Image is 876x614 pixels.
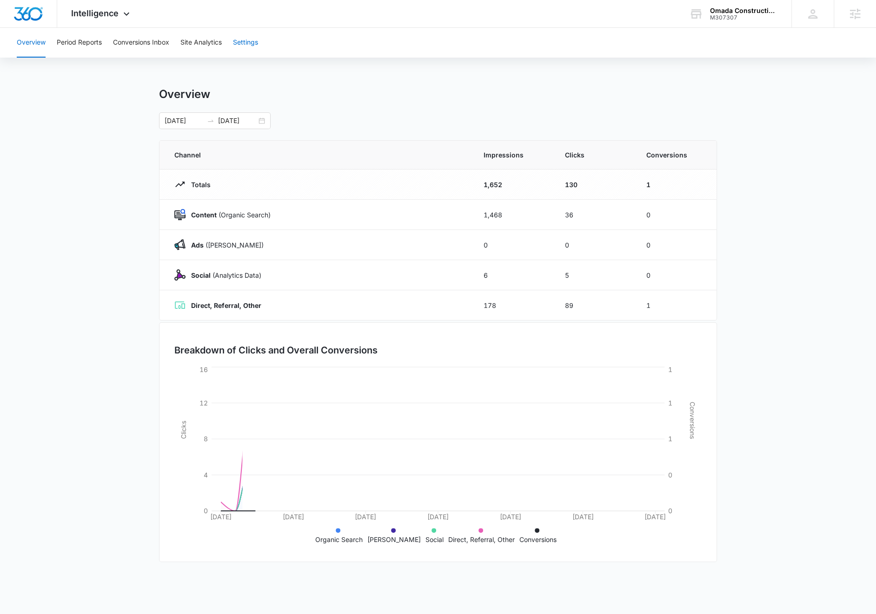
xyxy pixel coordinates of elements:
div: account name [710,7,778,14]
img: Content [174,209,186,220]
td: 1 [635,290,717,320]
tspan: 1 [668,399,672,407]
button: Period Reports [57,28,102,58]
p: Totals [186,180,211,189]
span: Intelligence [71,8,119,18]
td: 1,468 [472,200,554,230]
span: Conversions [646,150,702,160]
tspan: [DATE] [572,513,593,521]
p: Social [425,535,444,544]
input: Start date [165,116,203,126]
tspan: Conversions [689,402,697,439]
div: account id [710,14,778,21]
tspan: 16 [199,366,208,373]
tspan: [DATE] [210,513,232,521]
tspan: 0 [668,507,672,515]
button: Conversions Inbox [113,28,169,58]
img: Ads [174,239,186,250]
h3: Breakdown of Clicks and Overall Conversions [174,343,378,357]
td: 0 [472,230,554,260]
td: 0 [554,230,635,260]
tspan: 0 [668,470,672,478]
span: Impressions [484,150,543,160]
td: 5 [554,260,635,290]
button: Overview [17,28,46,58]
tspan: 0 [204,507,208,515]
p: [PERSON_NAME] [367,535,421,544]
strong: Content [191,211,217,219]
strong: Social [191,271,211,279]
input: End date [218,116,257,126]
tspan: [DATE] [355,513,376,521]
tspan: [DATE] [500,513,521,521]
tspan: Clicks [179,421,187,439]
tspan: 1 [668,435,672,443]
p: Conversions [519,535,557,544]
td: 6 [472,260,554,290]
td: 178 [472,290,554,320]
td: 130 [554,170,635,200]
tspan: [DATE] [644,513,666,521]
td: 0 [635,260,717,290]
td: 1 [635,170,717,200]
p: Organic Search [315,535,363,544]
tspan: 1 [668,366,672,373]
td: 89 [554,290,635,320]
tspan: 12 [199,399,208,407]
td: 0 [635,230,717,260]
p: (Organic Search) [186,210,271,220]
td: 36 [554,200,635,230]
tspan: 4 [204,470,208,478]
span: Clicks [565,150,624,160]
button: Site Analytics [180,28,222,58]
tspan: [DATE] [283,513,304,521]
p: ([PERSON_NAME]) [186,240,264,250]
strong: Ads [191,241,204,249]
td: 1,652 [472,170,554,200]
h1: Overview [159,87,210,101]
tspan: 8 [204,435,208,443]
button: Settings [233,28,258,58]
span: to [207,117,214,124]
tspan: [DATE] [427,513,449,521]
p: Direct, Referral, Other [448,535,515,544]
td: 0 [635,200,717,230]
span: Channel [174,150,461,160]
strong: Direct, Referral, Other [191,301,261,309]
span: swap-right [207,117,214,124]
p: (Analytics Data) [186,270,261,280]
img: Social [174,269,186,281]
